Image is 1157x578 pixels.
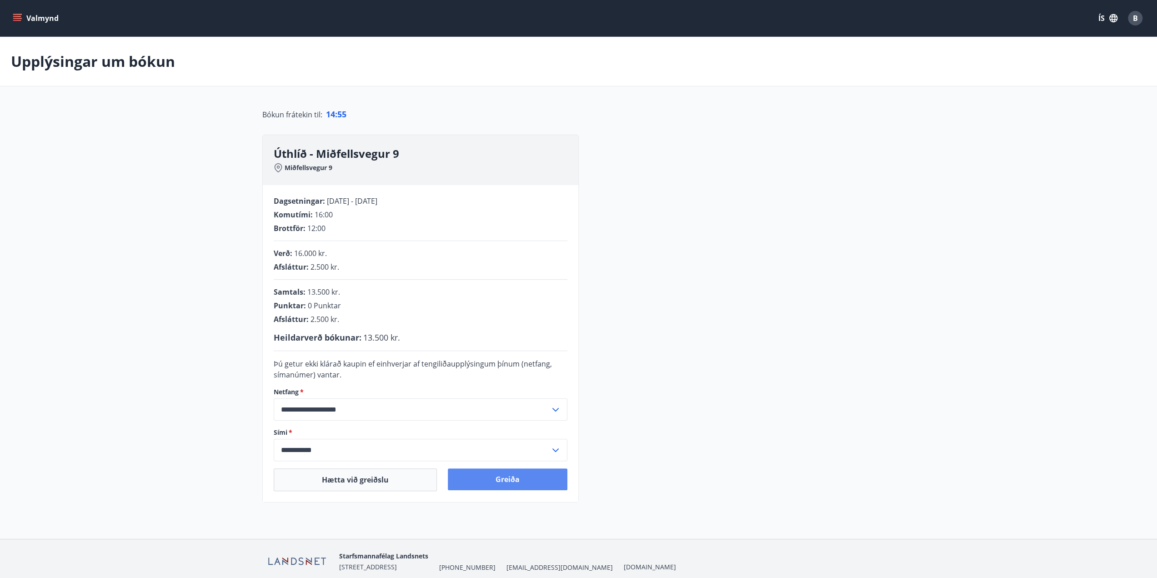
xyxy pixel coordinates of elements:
[274,223,306,233] span: Brottför :
[274,301,306,311] span: Punktar :
[285,163,332,172] span: Miðfellsvegur 9
[1133,13,1138,23] span: B
[274,196,325,206] span: Dagsetningar :
[274,314,309,324] span: Afsláttur :
[506,563,613,572] span: [EMAIL_ADDRESS][DOMAIN_NAME]
[11,10,62,26] button: menu
[326,109,337,120] span: 14 :
[274,262,309,272] span: Afsláttur :
[1124,7,1146,29] button: B
[274,387,567,397] label: Netfang
[311,262,339,272] span: 2.500 kr.
[339,563,397,571] span: [STREET_ADDRESS]
[262,552,332,571] img: F8tEiQha8Un3Ar3CAbbmu1gOVkZAt1bcWyF3CjFc.png
[448,468,567,490] button: Greiða
[274,428,567,437] label: Sími
[11,51,175,71] p: Upplýsingar um bókun
[337,109,346,120] span: 55
[308,301,341,311] span: 0 Punktar
[315,210,333,220] span: 16:00
[294,248,327,258] span: 16.000 kr.
[274,146,578,161] h3: Úthlíð - Miðfellsvegur 9
[274,287,306,297] span: Samtals :
[307,287,340,297] span: 13.500 kr.
[327,196,377,206] span: [DATE] - [DATE]
[274,210,313,220] span: Komutími :
[274,332,361,343] span: Heildarverð bókunar :
[363,332,400,343] span: 13.500 kr.
[311,314,339,324] span: 2.500 kr.
[274,468,437,491] button: Hætta við greiðslu
[274,359,552,380] span: Þú getur ekki klárað kaupin ef einhverjar af tengiliðaupplýsingum þínum (netfang, símanúmer) vantar.
[624,563,676,571] a: [DOMAIN_NAME]
[307,223,326,233] span: 12:00
[339,552,428,560] span: Starfsmannafélag Landsnets
[1093,10,1122,26] button: ÍS
[274,248,292,258] span: Verð :
[262,109,322,120] span: Bókun frátekin til :
[439,563,496,572] span: [PHONE_NUMBER]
